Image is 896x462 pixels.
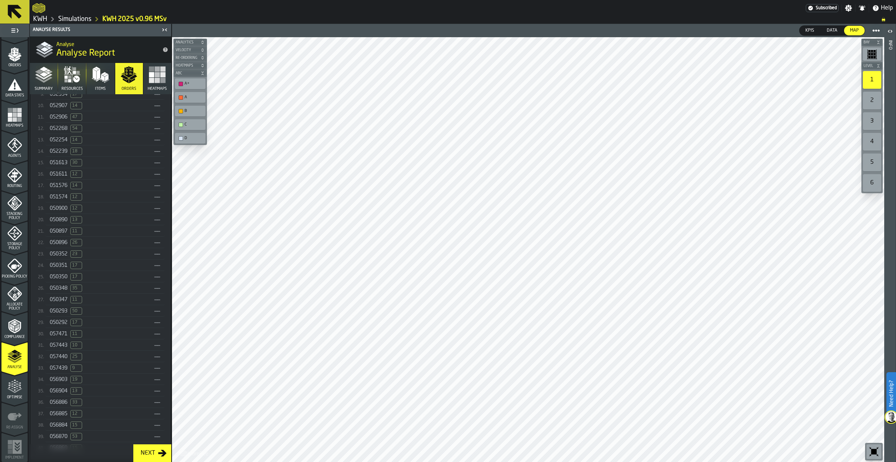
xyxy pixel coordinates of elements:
button: button- [861,62,883,70]
div: StatList-item-[object Object] [45,396,165,408]
div: A [185,95,203,100]
div: StatList-item-[object Object] [45,168,165,180]
div: StatList-item-[object Object] [45,214,165,225]
div: A+ [185,81,203,86]
li: menu Allocate Policy [1,282,28,311]
span: —— [154,160,160,165]
div: Next [138,449,158,458]
div: StatList-item-[object Object] [45,248,165,260]
a: link-to-/wh/i/4fb45246-3b77-4bb5-b880-c337c3c5facb/settings/billing [806,4,839,12]
label: button-switch-multi-Map [844,25,865,36]
div: button-toolbar-undefined [173,91,207,104]
span: Unpickable Lines [70,319,82,326]
div: 1 [863,71,881,89]
div: 4 [863,133,881,151]
label: button-switch-multi-Data [821,25,844,36]
div: StatList-item-[object Object] [45,294,165,305]
div: StatList-item-[object Object] [45,339,165,351]
span: 057471 [50,331,67,337]
span: Unpickable Lines [70,91,82,98]
label: Need Help? [887,373,895,414]
span: —— [154,103,160,108]
span: Storage Policy [1,242,28,250]
div: 3 [863,112,881,130]
span: Orders [122,87,136,91]
span: —— [154,114,160,120]
div: StatList-item-[object Object] [45,111,165,123]
span: —— [154,92,160,97]
span: 056904 [50,388,67,394]
h2: Sub Title [56,40,157,47]
span: —— [154,251,160,257]
span: Unpickable Lines [70,399,82,406]
span: Unpickable Lines [70,410,82,417]
div: StatList-item-[object Object] [45,145,165,157]
span: —— [154,411,160,416]
div: D [176,134,204,142]
span: Optimise [1,395,28,399]
span: 050897 [50,228,67,234]
div: StatList-item-[object Object] [45,134,165,145]
div: StatList-item-[object Object] [45,202,165,214]
a: logo-header [173,446,215,461]
div: B [185,109,203,113]
span: Unpickable Lines [70,387,82,395]
button: button- [173,46,207,54]
span: 050348 [50,285,67,291]
span: Unpickable Lines [70,148,82,155]
div: StatList-item-[object Object] [45,271,165,282]
span: Unpickable Lines [70,239,82,246]
span: —— [154,377,160,382]
label: button-toggle-Notifications [855,4,869,12]
span: Map [847,27,862,34]
span: —— [154,240,160,245]
span: —— [154,308,160,314]
span: Unpickable Lines [70,296,82,303]
div: StatList-item-[object Object] [45,317,165,328]
div: button-toolbar-undefined [861,70,883,90]
li: menu Data Stats [1,70,28,100]
span: 051574 [50,194,67,200]
label: button-toggle-Toggle Full Menu [1,25,28,36]
span: 052907 [50,103,67,109]
div: StatList-item-[object Object] [45,374,165,385]
span: —— [154,366,160,371]
span: —— [154,172,160,177]
div: button-toolbar-undefined [861,173,883,193]
span: —— [154,206,160,211]
div: StatList-item-[object Object] [45,225,165,237]
li: menu Picking Policy [1,251,28,281]
li: menu Routing [1,161,28,190]
span: —— [154,434,160,439]
div: StatList-item-[object Object] [45,385,165,396]
span: Heatmaps [148,87,167,91]
span: Unpickable Lines [70,113,82,121]
div: button-toolbar-undefined [173,131,207,145]
span: —— [154,331,160,336]
div: StatList-item-[object Object] [45,442,165,454]
button: button- [173,70,207,77]
span: Unpickable Lines [70,342,82,349]
span: Items [95,87,106,91]
span: Heatmaps [174,64,199,68]
li: menu Agents [1,131,28,160]
span: 051576 [50,183,67,188]
span: Orders [1,63,28,67]
span: Unpickable Lines [70,285,82,292]
button: button- [861,39,883,46]
span: —— [154,263,160,268]
span: 057443 [50,342,67,348]
span: Help [881,4,893,13]
div: D [185,136,203,141]
span: 050351 [50,262,67,268]
span: —— [154,217,160,222]
div: StatList-item-[object Object] [45,328,165,339]
span: 051613 [50,160,67,166]
div: StatList-item-[object Object] [45,431,165,442]
div: StatList-item-[object Object] [45,282,165,294]
label: button-toggle-Close me [159,25,170,34]
span: Unpickable Lines [70,170,82,178]
span: Level [862,64,875,68]
div: StatList-item-[object Object] [45,237,165,248]
li: menu Heatmaps [1,100,28,130]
